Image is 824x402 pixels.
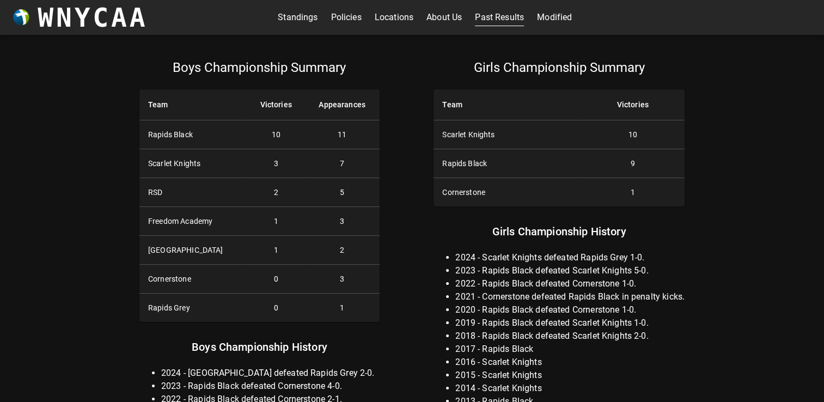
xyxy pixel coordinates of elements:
th: Cornerstone [139,265,247,294]
th: Rapids Grey [139,294,247,322]
p: Girls Championship History [434,223,685,240]
td: 1 [247,207,304,236]
td: 0 [247,294,304,322]
td: 3 [304,207,379,236]
td: 10 [247,120,304,149]
td: 3 [247,149,304,178]
th: Scarlet Knights [139,149,247,178]
th: Team [139,89,247,120]
li: 2014 - Scarlet Knights [455,382,685,395]
li: 2020 - Rapids Black defeated Cornerstone 1-0. [455,303,685,316]
p: Boys Championship History [139,338,380,356]
a: Policies [331,9,362,26]
td: 11 [304,120,379,149]
li: 2022 - Rapids Black defeated Cornerstone 1-0. [455,277,685,290]
td: 9 [581,149,685,178]
li: 2018 - Rapids Black defeated Scarlet Knights 2-0. [455,330,685,343]
li: 2023 - Rapids Black defeated Cornerstone 4-0. [161,380,380,393]
td: 10 [581,120,685,149]
li: 2016 - Scarlet Knights [455,356,685,369]
h3: WNYCAA [38,2,148,33]
td: 2 [247,178,304,207]
th: Scarlet Knights [434,120,581,149]
li: 2023 - Rapids Black defeated Scarlet Knights 5-0. [455,264,685,277]
th: [GEOGRAPHIC_DATA] [139,236,247,265]
td: 1 [304,294,379,322]
th: Rapids Black [139,120,247,149]
td: 3 [304,265,379,294]
th: Team [434,89,581,120]
td: 1 [247,236,304,265]
p: Boys Championship Summary [139,59,380,76]
a: Modified [537,9,572,26]
th: Appearances [304,89,379,120]
td: 7 [304,149,379,178]
li: 2017 - Rapids Black [455,343,685,356]
a: About Us [426,9,462,26]
p: Girls Championship Summary [434,59,685,76]
td: 0 [247,265,304,294]
img: wnycaaBall.png [13,9,29,26]
th: Cornerstone [434,178,581,207]
li: 2024 - Scarlet Knights defeated Rapids Grey 1-0. [455,251,685,264]
a: Locations [375,9,413,26]
a: Standings [278,9,318,26]
li: 2021 - Cornerstone defeated Rapids Black in penalty kicks. [455,290,685,303]
a: Past Results [475,9,524,26]
th: Victories [247,89,304,120]
li: 2015 - Scarlet Knights [455,369,685,382]
li: 2019 - Rapids Black defeated Scarlet Knights 1-0. [455,316,685,330]
li: 2024 - [GEOGRAPHIC_DATA] defeated Rapids Grey 2-0. [161,367,380,380]
th: RSD [139,178,247,207]
td: 5 [304,178,379,207]
td: 1 [581,178,685,207]
th: Rapids Black [434,149,581,178]
th: Freedom Academy [139,207,247,236]
th: Victories [581,89,685,120]
td: 2 [304,236,379,265]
